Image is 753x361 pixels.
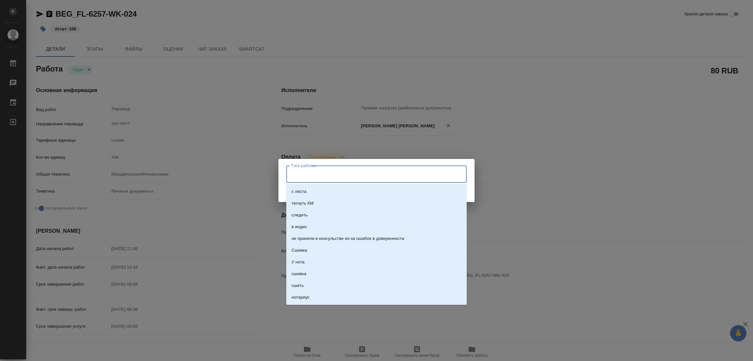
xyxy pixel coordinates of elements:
[292,294,310,301] p: нотариус
[292,235,404,242] p: не приняли в консульстве из-за ошибок в доверенности
[292,224,307,230] p: в индиз
[292,188,306,195] p: с листа
[292,259,305,265] p: У нота
[292,271,306,277] p: сшивка
[292,282,304,289] p: сшить
[292,247,307,254] p: Сшивка
[292,200,313,207] p: тегнуть КМ
[292,212,308,218] p: следить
